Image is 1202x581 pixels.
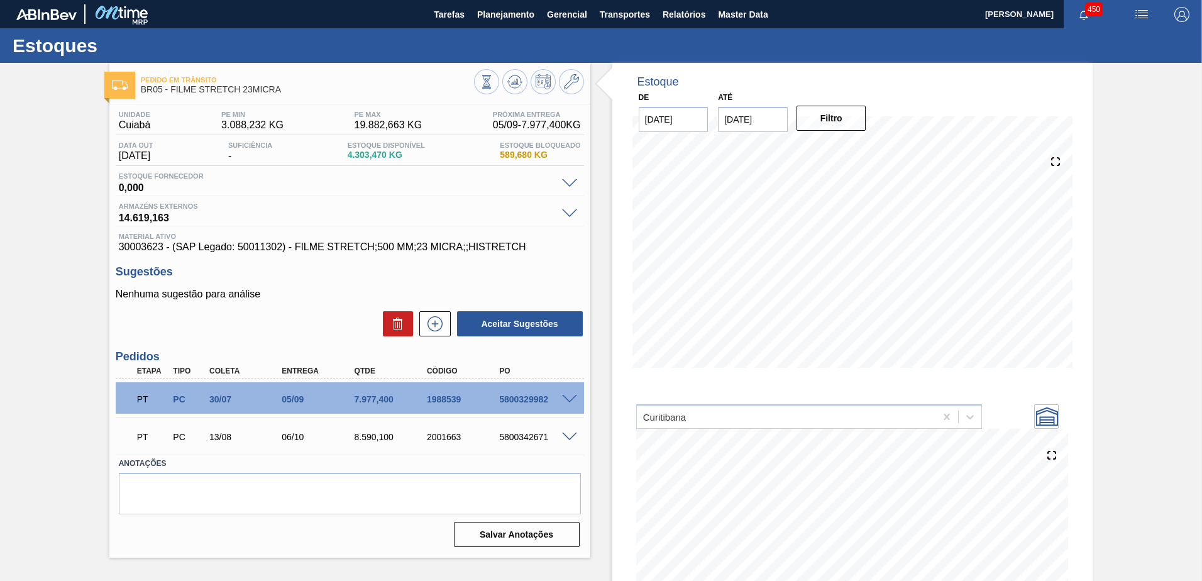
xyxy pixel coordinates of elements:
span: PE MAX [354,111,422,118]
div: Pedido em Trânsito [134,423,172,451]
label: Até [718,93,732,102]
img: Logout [1174,7,1189,22]
div: Excluir Sugestões [377,311,413,336]
span: Master Data [718,7,768,22]
span: 0,000 [119,180,556,192]
div: Código [424,367,505,375]
div: 13/08/2025 [206,432,287,442]
div: Qtde [351,367,433,375]
span: Estoque Fornecedor [119,172,556,180]
span: 3.088,232 KG [221,119,284,131]
button: Salvar Anotações [454,522,580,547]
span: 19.882,663 KG [354,119,422,131]
span: 4.303,470 KG [348,150,425,160]
span: Data out [119,141,153,149]
div: Curitibana [643,411,686,422]
button: Filtro [797,106,866,131]
div: Pedido de Compra [170,394,207,404]
span: [DATE] [119,150,153,162]
button: Aceitar Sugestões [457,311,583,336]
span: Material ativo [119,233,581,240]
div: 30/07/2025 [206,394,287,404]
span: BR05 - FILME STRETCH 23MICRA [141,85,474,94]
div: Pedido em Trânsito [134,385,172,413]
img: userActions [1134,7,1149,22]
h3: Pedidos [116,350,584,363]
div: Tipo [170,367,207,375]
span: Armazéns externos [119,202,556,210]
span: Estoque Bloqueado [500,141,580,149]
span: Planejamento [477,7,534,22]
span: Transportes [600,7,650,22]
button: Programar Estoque [531,69,556,94]
p: Nenhuma sugestão para análise [116,289,584,300]
span: PE MIN [221,111,284,118]
div: 5800342671 [496,432,577,442]
input: dd/mm/yyyy [718,107,788,132]
div: 5800329982 [496,394,577,404]
h3: Sugestões [116,265,584,279]
span: Pedido em Trânsito [141,76,474,84]
p: PT [137,432,168,442]
img: TNhmsLtSVTkK8tSr43FrP2fwEKptu5GPRR3wAAAABJRU5ErkJggg== [16,9,77,20]
span: Próxima Entrega [493,111,581,118]
div: PO [496,367,577,375]
div: Etapa [134,367,172,375]
div: 7.977,400 [351,394,433,404]
span: Gerencial [547,7,587,22]
span: Unidade [119,111,151,118]
button: Ir ao Master Data / Geral [559,69,584,94]
div: 1988539 [424,394,505,404]
span: Estoque Disponível [348,141,425,149]
label: Anotações [119,455,581,473]
p: PT [137,394,168,404]
div: Nova sugestão [413,311,451,336]
div: Estoque [637,75,679,89]
div: Pedido de Compra [170,432,207,442]
div: Entrega [278,367,360,375]
img: Ícone [112,80,128,90]
div: 05/09/2025 [278,394,360,404]
span: 589,680 KG [500,150,580,160]
span: Relatórios [663,7,705,22]
button: Visão Geral dos Estoques [474,69,499,94]
label: De [639,93,649,102]
div: 8.590,100 [351,432,433,442]
div: - [225,141,275,162]
button: Atualizar Gráfico [502,69,527,94]
button: Notificações [1064,6,1104,23]
span: 450 [1085,3,1103,16]
input: dd/mm/yyyy [639,107,709,132]
span: Tarefas [434,7,465,22]
div: 2001663 [424,432,505,442]
span: Cuiabá [119,119,151,131]
span: 30003623 - (SAP Legado: 50011302) - FILME STRETCH;500 MM;23 MICRA;;HISTRETCH [119,241,581,253]
div: Coleta [206,367,287,375]
div: Aceitar Sugestões [451,310,584,338]
h1: Estoques [13,38,236,53]
span: 14.619,163 [119,210,556,223]
div: 06/10/2025 [278,432,360,442]
span: Suficiência [228,141,272,149]
span: 05/09 - 7.977,400 KG [493,119,581,131]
